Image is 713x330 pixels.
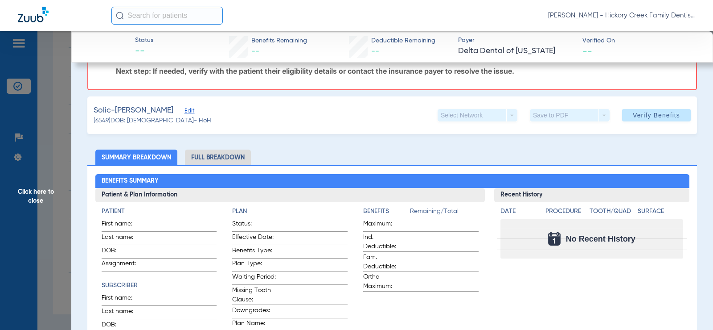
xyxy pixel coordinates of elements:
[102,307,145,319] span: Last name:
[18,7,49,22] img: Zuub Logo
[590,207,635,219] app-breakdown-title: Tooth/Quad
[363,253,407,272] span: Fam. Deductible:
[135,46,153,58] span: --
[251,36,307,46] span: Benefits Remaining
[545,207,586,219] app-breakdown-title: Procedure
[102,281,217,290] h4: Subscriber
[232,246,276,258] span: Benefits Type:
[458,36,574,45] span: Payer
[102,219,145,231] span: First name:
[363,207,410,219] app-breakdown-title: Benefits
[185,150,251,165] li: Full Breakdown
[638,207,683,219] app-breakdown-title: Surface
[102,293,145,305] span: First name:
[566,234,635,243] span: No Recent History
[232,233,276,245] span: Effective Date:
[94,116,211,125] span: (6549) DOB: [DEMOGRAPHIC_DATA] - HoH
[232,272,276,284] span: Waiting Period:
[410,207,479,219] span: Remaining/Total
[232,306,276,318] span: Downgrades:
[116,67,687,75] p: Next step: If needed, verify with the patient their eligibility details or contact the insurance ...
[371,36,435,46] span: Deductible Remaining
[500,207,538,219] app-breakdown-title: Date
[458,46,574,57] span: Delta Dental of [US_STATE]
[116,12,124,20] img: Search Icon
[582,36,699,46] span: Verified On
[111,7,223,25] input: Search for patients
[95,150,177,165] li: Summary Breakdown
[232,219,276,231] span: Status:
[135,36,153,45] span: Status
[633,112,680,119] span: Verify Benefits
[95,188,485,202] h3: Patient & Plan Information
[363,233,407,251] span: Ind. Deductible:
[232,259,276,271] span: Plan Type:
[590,207,635,216] h4: Tooth/Quad
[548,11,695,20] span: [PERSON_NAME] - Hickory Creek Family Dentistry
[494,188,689,202] h3: Recent History
[232,207,348,216] h4: Plan
[371,47,379,55] span: --
[622,109,691,121] button: Verify Benefits
[363,272,407,291] span: Ortho Maximum:
[363,207,410,216] h4: Benefits
[102,233,145,245] span: Last name:
[363,219,407,231] span: Maximum:
[102,259,145,271] span: Assignment:
[94,105,173,116] span: Solic-[PERSON_NAME]
[232,286,276,305] span: Missing Tooth Clause:
[500,207,538,216] h4: Date
[638,207,683,216] h4: Surface
[251,47,259,55] span: --
[95,174,689,188] h2: Benefits Summary
[102,207,217,216] h4: Patient
[102,246,145,258] span: DOB:
[548,232,561,246] img: Calendar
[184,108,193,116] span: Edit
[545,207,586,216] h4: Procedure
[582,46,592,56] span: --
